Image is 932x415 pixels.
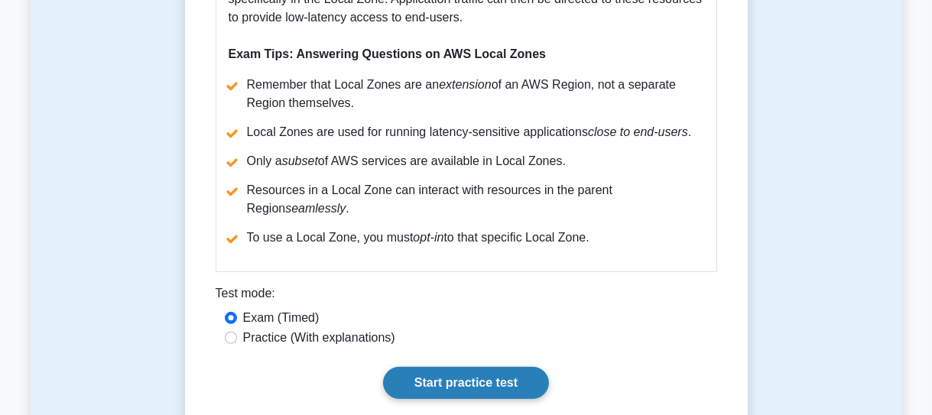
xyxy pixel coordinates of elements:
label: Exam (Timed) [243,309,320,327]
a: Start practice test [383,367,549,399]
i: extension [439,78,492,91]
i: opt-in [413,231,443,244]
li: Resources in a Local Zone can interact with resources in the parent Region . [229,181,704,218]
div: Test mode: [216,284,717,309]
li: Local Zones are used for running latency-sensitive applications . [229,123,704,141]
b: Exam Tips: Answering Questions on AWS Local Zones [229,47,546,60]
i: seamlessly [285,202,346,215]
li: Only a of AWS services are available in Local Zones. [229,152,704,170]
label: Practice (With explanations) [243,329,395,347]
i: close to end-users [588,125,688,138]
li: To use a Local Zone, you must to that specific Local Zone. [229,229,704,247]
i: subset [282,154,318,167]
li: Remember that Local Zones are an of an AWS Region, not a separate Region themselves. [229,76,704,112]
